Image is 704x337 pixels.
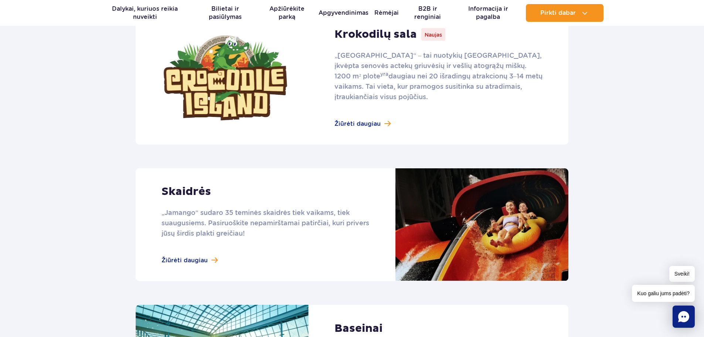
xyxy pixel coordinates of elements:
a: Apgyvendinimas [319,4,368,22]
button: Pirkti dabar [526,4,603,22]
font: Dalykai, kuriuos reikia nuveikti [112,5,178,20]
a: Informacija ir pagalba [456,4,520,22]
font: Sveiki! [674,271,690,277]
a: B2B ir renginiai [405,4,450,22]
a: Dalykai, kuriuos reikia nuveikti [101,4,189,22]
font: Rėmėjai [374,9,399,16]
font: Informacija ir pagalba [468,5,508,20]
font: Apžiūrėkite parką [269,5,305,20]
font: Kuo galiu jums padėti? [637,290,690,296]
div: Pokalbis [673,306,695,328]
font: Apgyvendinimas [319,9,368,16]
a: Bilietai ir pasiūlymas [195,4,255,22]
font: Bilietai ir pasiūlymas [209,5,242,20]
a: Apžiūrėkite parką [261,4,313,22]
font: B2B ir renginiai [414,5,441,20]
a: Rėmėjai [374,4,399,22]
